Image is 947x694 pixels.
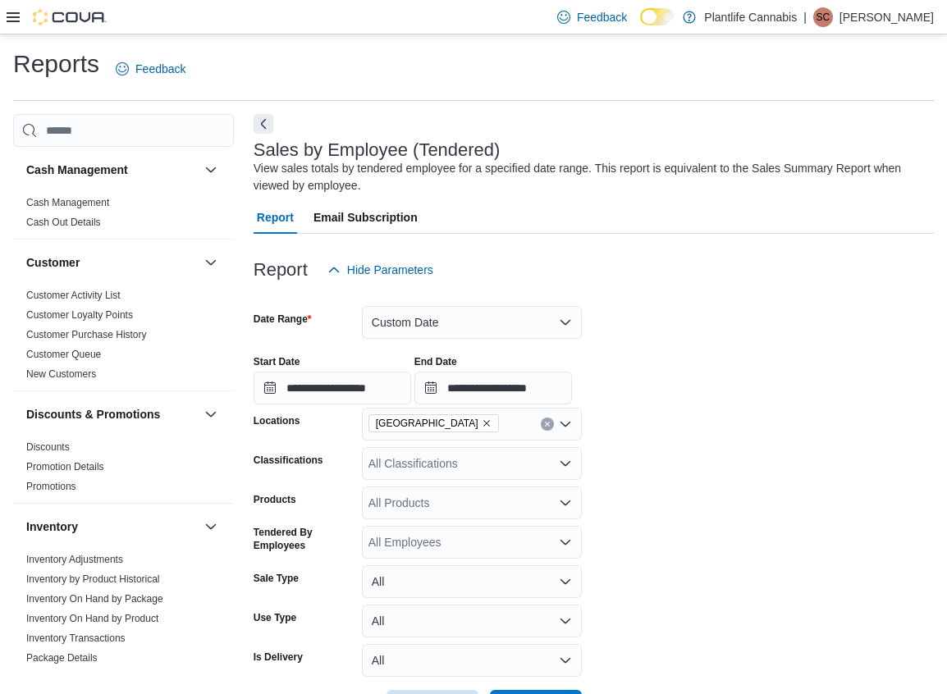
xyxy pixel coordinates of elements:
[551,1,634,34] a: Feedback
[201,404,221,424] button: Discounts & Promotions
[26,553,123,566] span: Inventory Adjustments
[26,441,70,454] span: Discounts
[368,414,499,432] span: Spruce Grove
[362,306,582,339] button: Custom Date
[26,406,198,422] button: Discounts & Promotions
[26,573,160,585] a: Inventory by Product Historical
[254,651,303,664] label: Is Delivery
[26,632,126,644] a: Inventory Transactions
[26,592,163,605] span: Inventory On Hand by Package
[26,308,133,322] span: Customer Loyalty Points
[135,61,185,77] span: Feedback
[347,262,433,278] span: Hide Parameters
[559,536,572,549] button: Open list of options
[839,7,934,27] p: [PERSON_NAME]
[559,496,572,509] button: Open list of options
[640,25,641,26] span: Dark Mode
[704,7,797,27] p: Plantlife Cannabis
[26,632,126,645] span: Inventory Transactions
[559,457,572,470] button: Open list of options
[26,441,70,453] a: Discounts
[482,418,492,428] button: Remove Spruce Grove from selection in this group
[26,368,96,380] a: New Customers
[26,652,98,664] a: Package Details
[817,7,830,27] span: SC
[376,415,478,431] span: [GEOGRAPHIC_DATA]
[254,493,296,506] label: Products
[254,140,501,160] h3: Sales by Employee (Tendered)
[26,217,101,228] a: Cash Out Details
[26,289,121,302] span: Customer Activity List
[362,644,582,677] button: All
[201,253,221,272] button: Customer
[254,160,926,194] div: View sales totals by tendered employee for a specified date range. This report is equivalent to t...
[26,573,160,586] span: Inventory by Product Historical
[254,414,300,427] label: Locations
[13,285,234,390] div: Customer
[26,329,147,340] a: Customer Purchase History
[257,201,294,234] span: Report
[26,290,121,301] a: Customer Activity List
[26,613,158,624] a: Inventory On Hand by Product
[26,196,109,209] span: Cash Management
[362,605,582,637] button: All
[254,454,323,467] label: Classifications
[109,53,192,85] a: Feedback
[254,114,273,134] button: Next
[13,193,234,239] div: Cash Management
[414,355,457,368] label: End Date
[254,572,299,585] label: Sale Type
[13,48,99,80] h1: Reports
[26,162,128,178] h3: Cash Management
[26,518,78,535] h3: Inventory
[813,7,833,27] div: Sebastian Cardinal
[26,460,104,473] span: Promotion Details
[254,260,308,280] h3: Report
[201,517,221,536] button: Inventory
[26,197,109,208] a: Cash Management
[26,254,198,271] button: Customer
[26,461,104,473] a: Promotion Details
[414,372,572,404] input: Press the down key to open a popover containing a calendar.
[254,611,296,624] label: Use Type
[26,406,160,422] h3: Discounts & Promotions
[26,480,76,493] span: Promotions
[26,481,76,492] a: Promotions
[26,162,198,178] button: Cash Management
[26,348,101,361] span: Customer Queue
[803,7,807,27] p: |
[362,565,582,598] button: All
[577,9,627,25] span: Feedback
[26,328,147,341] span: Customer Purchase History
[26,612,158,625] span: Inventory On Hand by Product
[26,593,163,605] a: Inventory On Hand by Package
[33,9,107,25] img: Cova
[26,254,80,271] h3: Customer
[321,253,440,286] button: Hide Parameters
[254,355,300,368] label: Start Date
[26,651,98,664] span: Package Details
[254,313,312,326] label: Date Range
[26,309,133,321] a: Customer Loyalty Points
[26,368,96,381] span: New Customers
[541,418,554,431] button: Clear input
[254,526,355,552] label: Tendered By Employees
[26,554,123,565] a: Inventory Adjustments
[26,216,101,229] span: Cash Out Details
[13,437,234,503] div: Discounts & Promotions
[254,372,411,404] input: Press the down key to open a popover containing a calendar.
[26,349,101,360] a: Customer Queue
[26,518,198,535] button: Inventory
[559,418,572,431] button: Open list of options
[313,201,418,234] span: Email Subscription
[640,8,675,25] input: Dark Mode
[201,160,221,180] button: Cash Management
